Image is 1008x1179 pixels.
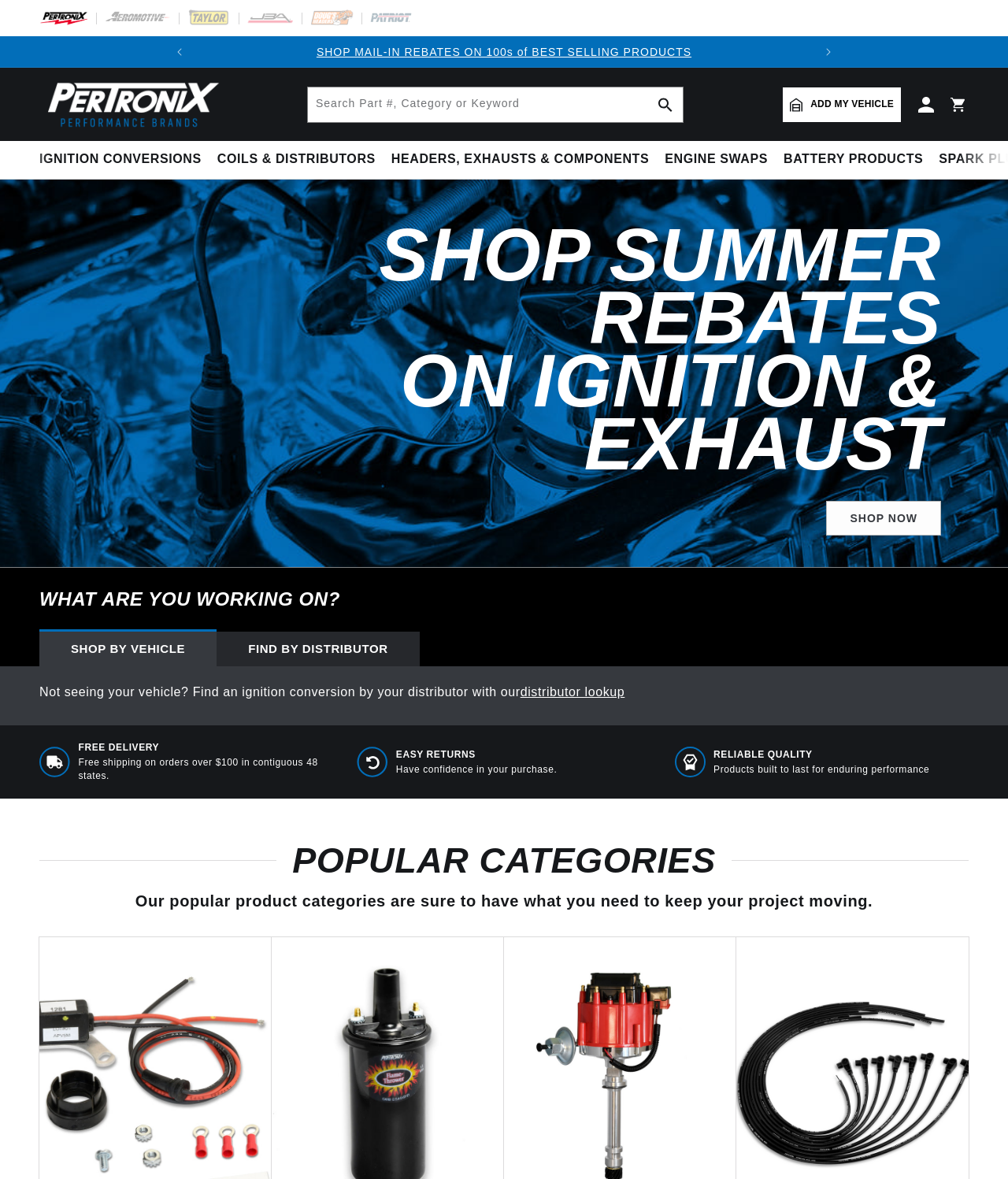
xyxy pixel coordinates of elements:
button: Translation missing: en.sections.announcements.previous_announcement [164,36,195,68]
a: SHOP MAIL-IN REBATES ON 100s of BEST SELLING PRODUCTS [317,46,691,58]
span: Headers, Exhausts & Components [391,151,649,168]
p: Products built to last for enduring performance [713,763,929,777]
span: Easy Returns [396,748,558,762]
div: Find by Distributor [217,632,420,666]
span: Engine Swaps [665,151,768,168]
span: Coils & Distributors [217,151,376,168]
summary: Engine Swaps [657,141,776,178]
span: Our popular product categories are sure to have what you need to keep your project moving. [135,892,873,910]
p: Have confidence in your purchase. [396,763,558,777]
div: Announcement [195,43,813,61]
div: Shop by vehicle [39,632,217,666]
button: Translation missing: en.sections.announcements.next_announcement [813,36,844,68]
span: Free Delivery [79,741,334,754]
img: Pertronix [39,77,220,132]
a: Add my vehicle [783,87,901,122]
summary: Headers, Exhausts & Components [384,141,657,178]
span: Battery Products [784,151,923,168]
summary: Coils & Distributors [209,141,384,178]
span: RELIABLE QUALITY [713,748,929,762]
a: distributor lookup [521,685,625,699]
p: Free shipping on orders over $100 in contiguous 48 states. [79,756,334,783]
h2: Shop Summer Rebates on Ignition & Exhaust [268,224,941,476]
h2: POPULAR CATEGORIES [39,846,969,876]
span: Ignition Conversions [39,151,202,168]
p: Not seeing your vehicle? Find an ignition conversion by your distributor with our [39,682,969,703]
input: Search Part #, Category or Keyword [308,87,683,122]
a: SHOP NOW [826,501,941,536]
div: 1 of 2 [195,43,813,61]
summary: Battery Products [776,141,931,178]
span: Add my vehicle [810,97,894,112]
summary: Ignition Conversions [39,141,209,178]
button: search button [648,87,683,122]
